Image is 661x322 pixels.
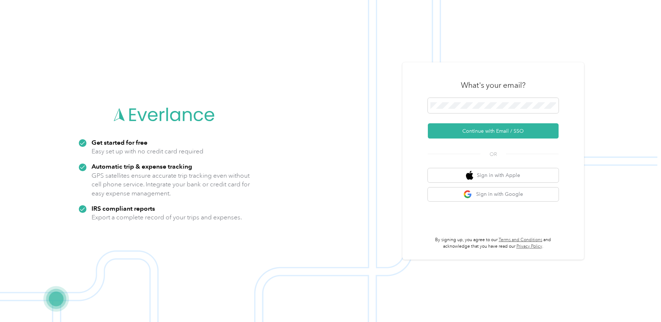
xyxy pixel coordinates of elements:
[428,237,559,249] p: By signing up, you agree to our and acknowledge that you have read our .
[428,187,559,202] button: google logoSign in with Google
[516,244,542,249] a: Privacy Policy
[92,213,242,222] p: Export a complete record of your trips and expenses.
[428,123,559,139] button: Continue with Email / SSO
[499,237,542,243] a: Terms and Conditions
[92,139,147,146] strong: Get started for free
[428,168,559,182] button: apple logoSign in with Apple
[92,171,250,198] p: GPS satellites ensure accurate trip tracking even without cell phone service. Integrate your bank...
[466,171,473,180] img: apple logo
[461,80,526,90] h3: What's your email?
[92,162,192,170] strong: Automatic trip & expense tracking
[92,205,155,212] strong: IRS compliant reports
[92,147,203,156] p: Easy set up with no credit card required
[480,150,506,158] span: OR
[463,190,473,199] img: google logo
